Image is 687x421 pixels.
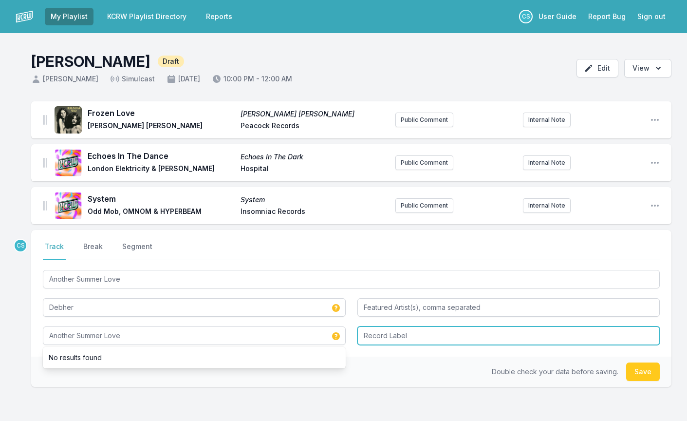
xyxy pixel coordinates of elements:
[241,152,388,162] span: Echoes In The Dark
[158,56,184,67] span: Draft
[241,121,388,133] span: Peacock Records
[523,113,571,127] button: Internal Note
[241,195,388,205] span: System
[624,59,671,77] button: Open options
[200,8,238,25] a: Reports
[395,155,453,170] button: Public Comment
[357,298,660,317] input: Featured Artist(s), comma separated
[626,363,660,381] button: Save
[88,121,235,133] span: [PERSON_NAME] [PERSON_NAME]
[43,201,47,210] img: Drag Handle
[16,8,33,25] img: logo-white-87cec1fa9cbef997252546196dc51331.png
[576,59,618,77] button: Edit
[120,242,154,260] button: Segment
[533,8,582,25] a: User Guide
[43,298,346,317] input: Artist
[14,239,27,252] p: Candace Silva
[212,74,292,84] span: 10:00 PM - 12:00 AM
[88,107,235,119] span: Frozen Love
[43,349,346,366] li: No results found
[650,201,660,210] button: Open playlist item options
[81,242,105,260] button: Break
[31,74,98,84] span: [PERSON_NAME]
[167,74,200,84] span: [DATE]
[241,109,388,119] span: [PERSON_NAME] [PERSON_NAME]
[492,367,618,376] span: Double check your data before saving.
[55,149,82,176] img: Echoes In The Dark
[88,150,235,162] span: Echoes In The Dance
[241,207,388,218] span: Insomniac Records
[43,242,66,260] button: Track
[43,158,47,168] img: Drag Handle
[43,326,346,345] input: Album Title
[523,155,571,170] button: Internal Note
[110,74,155,84] span: Simulcast
[519,10,533,23] p: Candace Silva
[395,198,453,213] button: Public Comment
[101,8,192,25] a: KCRW Playlist Directory
[582,8,631,25] a: Report Bug
[88,193,235,205] span: System
[43,270,660,288] input: Track Title
[88,164,235,175] span: London Elektricity & [PERSON_NAME]
[31,53,150,70] h1: [PERSON_NAME]
[88,207,235,218] span: Odd Mob, OMNOM & HYPERBEAM
[45,8,93,25] a: My Playlist
[357,326,660,345] input: Record Label
[395,113,453,127] button: Public Comment
[631,8,671,25] button: Sign out
[650,115,660,125] button: Open playlist item options
[241,164,388,175] span: Hospital
[55,192,82,219] img: System
[650,158,660,168] button: Open playlist item options
[523,198,571,213] button: Internal Note
[55,106,82,134] img: Buckingham Nicks
[43,115,47,125] img: Drag Handle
